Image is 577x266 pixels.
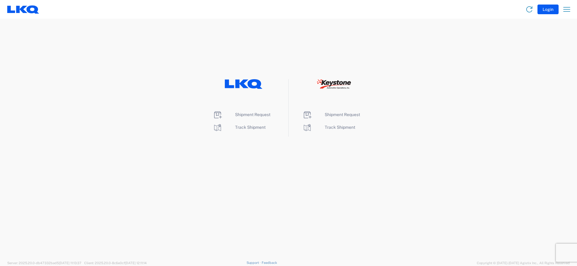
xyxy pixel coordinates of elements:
span: Server: 2025.20.0-db47332bad5 [7,261,81,265]
a: Feedback [262,261,277,264]
span: [DATE] 12:11:14 [125,261,147,265]
span: Track Shipment [235,125,266,130]
span: Track Shipment [325,125,355,130]
a: Track Shipment [302,125,355,130]
a: Shipment Request [302,112,360,117]
span: Copyright © [DATE]-[DATE] Agistix Inc., All Rights Reserved [477,260,570,266]
a: Support [247,261,262,264]
a: Track Shipment [213,125,266,130]
span: Client: 2025.20.0-8c6e0cf [84,261,147,265]
button: Login [537,5,559,14]
span: Shipment Request [325,112,360,117]
a: Shipment Request [213,112,270,117]
span: [DATE] 11:13:37 [59,261,81,265]
span: Shipment Request [235,112,270,117]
